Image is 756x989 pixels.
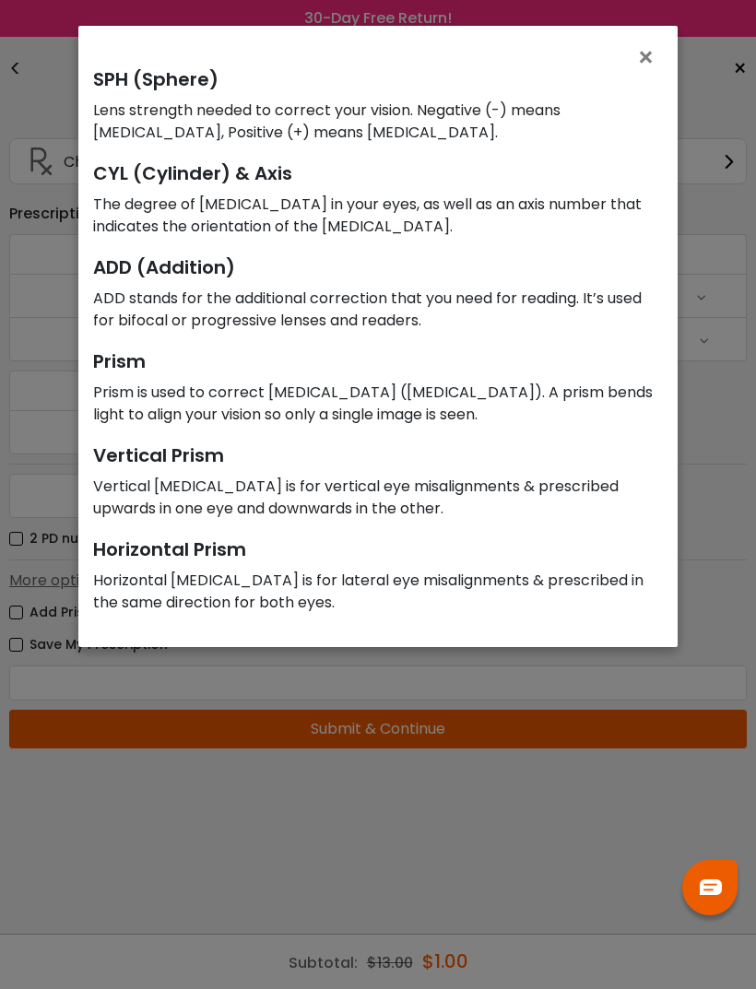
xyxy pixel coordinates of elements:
[93,476,663,520] p: Vertical [MEDICAL_DATA] is for vertical eye misalignments & prescribed upwards in one eye and dow...
[93,350,663,372] h5: Prism
[636,41,663,72] button: Close
[93,68,663,90] h5: SPH (Sphere)
[93,382,663,426] p: Prism is used to correct [MEDICAL_DATA] ([MEDICAL_DATA]). A prism bends light to align your visio...
[93,288,663,332] p: ADD stands for the additional correction that you need for reading. It’s used for bifocal or prog...
[93,194,663,238] p: The degree of [MEDICAL_DATA] in your eyes, as well as an axis number that indicates the orientati...
[93,444,663,466] h5: Vertical Prism
[636,38,663,77] span: ×
[93,162,663,184] h5: CYL (Cylinder) & Axis
[93,538,663,560] h5: Horizontal Prism
[93,256,663,278] h5: ADD (Addition)
[93,100,663,144] p: Lens strength needed to correct your vision. Negative (-) means [MEDICAL_DATA], Positive (+) mean...
[700,879,722,895] img: chat
[93,570,663,614] p: Horizontal [MEDICAL_DATA] is for lateral eye misalignments & prescribed in the same direction for...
